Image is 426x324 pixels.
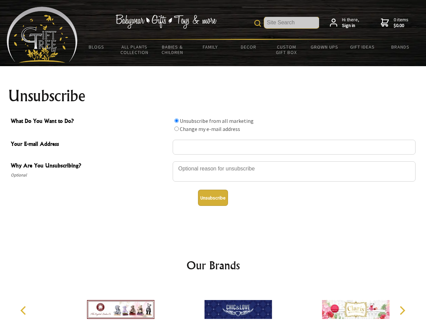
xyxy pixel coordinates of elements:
[254,20,261,27] img: product search
[192,40,230,54] a: Family
[180,126,240,132] label: Change my e-mail address
[180,117,254,124] label: Unsubscribe from all marketing
[342,17,359,29] span: Hi there,
[174,118,179,123] input: What Do You Want to Do?
[381,40,420,54] a: Brands
[267,40,306,59] a: Custom Gift Box
[394,23,408,29] strong: $0.00
[116,40,154,59] a: All Plants Collection
[330,17,359,29] a: Hi there,Sign in
[174,127,179,131] input: What Do You Want to Do?
[11,161,169,171] span: Why Are You Unsubscribing?
[8,88,418,104] h1: Unsubscribe
[11,117,169,127] span: What Do You Want to Do?
[264,17,319,28] input: Site Search
[78,40,116,54] a: BLOGS
[342,23,359,29] strong: Sign in
[153,40,192,59] a: Babies & Children
[115,15,217,29] img: Babywear - Gifts - Toys & more
[13,257,413,273] h2: Our Brands
[229,40,267,54] a: Decor
[394,17,408,29] span: 0 items
[17,303,32,318] button: Previous
[7,7,78,63] img: Babyware - Gifts - Toys and more...
[11,140,169,150] span: Your E-mail Address
[173,161,416,182] textarea: Why Are You Unsubscribing?
[343,40,381,54] a: Gift Ideas
[305,40,343,54] a: Grown Ups
[381,17,408,29] a: 0 items$0.00
[198,190,228,206] button: Unsubscribe
[395,303,409,318] button: Next
[11,171,169,179] span: Optional
[173,140,416,155] input: Your E-mail Address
